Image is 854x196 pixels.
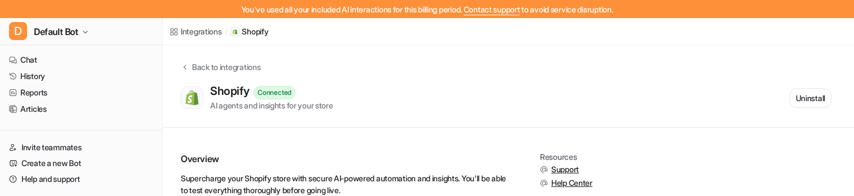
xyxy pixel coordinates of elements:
div: AI agents and insights for your store [210,99,333,111]
p: Shopify [242,26,268,37]
a: Integrations [169,25,222,37]
span: Help Center [551,177,592,189]
div: Resources [540,153,592,162]
button: Support [540,164,592,175]
img: Shopify icon [232,29,238,34]
a: Invite teammates [5,140,158,155]
div: Connected [254,86,295,99]
div: Integrations [181,25,222,37]
img: support.svg [540,179,548,187]
div: Back to integrations [189,61,260,73]
a: Chat [5,52,158,68]
img: Shopify [184,90,200,106]
span: Support [551,164,579,175]
span: D [9,22,27,40]
button: Back to integrations [181,61,260,84]
div: Shopify [210,84,254,98]
img: support.svg [540,165,548,173]
a: Shopify iconShopify [230,26,268,37]
a: Customize [5,117,158,133]
span: Contact support [464,5,520,14]
h2: Overview [181,153,508,165]
a: History [5,68,158,84]
a: Help and support [5,171,158,187]
span: Default Bot [34,24,79,40]
button: Help Center [540,177,592,189]
span: / [225,27,228,37]
a: Reports [5,85,158,101]
a: Create a new Bot [5,155,158,171]
button: Uninstall [790,88,831,108]
a: Articles [5,101,158,117]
